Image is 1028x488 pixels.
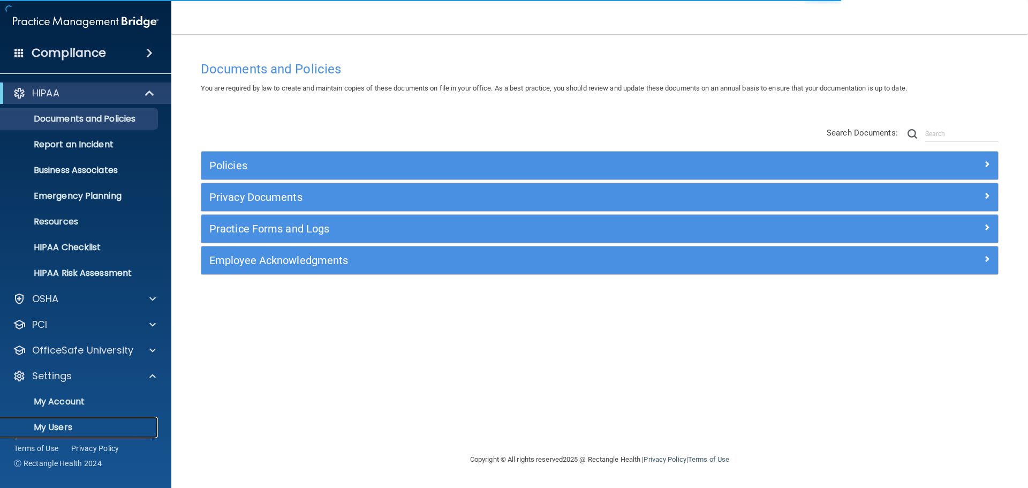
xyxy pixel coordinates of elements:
[32,46,106,61] h4: Compliance
[209,254,791,266] h5: Employee Acknowledgments
[7,139,153,150] p: Report an Incident
[7,268,153,279] p: HIPAA Risk Assessment
[209,189,990,206] a: Privacy Documents
[7,216,153,227] p: Resources
[13,370,156,382] a: Settings
[908,129,917,139] img: ic-search.3b580494.png
[843,412,1015,455] iframe: Drift Widget Chat Controller
[209,160,791,171] h5: Policies
[7,242,153,253] p: HIPAA Checklist
[925,126,999,142] input: Search
[404,442,795,477] div: Copyright © All rights reserved 2025 @ Rectangle Health | |
[13,318,156,331] a: PCI
[209,157,990,174] a: Policies
[32,318,47,331] p: PCI
[13,292,156,305] a: OSHA
[209,252,990,269] a: Employee Acknowledgments
[201,62,999,76] h4: Documents and Policies
[14,443,58,454] a: Terms of Use
[32,87,59,100] p: HIPAA
[13,11,158,33] img: PMB logo
[32,292,59,305] p: OSHA
[13,344,156,357] a: OfficeSafe University
[209,220,990,237] a: Practice Forms and Logs
[644,455,686,463] a: Privacy Policy
[32,370,72,382] p: Settings
[7,191,153,201] p: Emergency Planning
[209,191,791,203] h5: Privacy Documents
[201,84,907,92] span: You are required by law to create and maintain copies of these documents on file in your office. ...
[7,165,153,176] p: Business Associates
[13,87,155,100] a: HIPAA
[14,458,102,469] span: Ⓒ Rectangle Health 2024
[209,223,791,235] h5: Practice Forms and Logs
[7,396,153,407] p: My Account
[71,443,119,454] a: Privacy Policy
[827,128,898,138] span: Search Documents:
[7,422,153,433] p: My Users
[32,344,133,357] p: OfficeSafe University
[688,455,729,463] a: Terms of Use
[7,114,153,124] p: Documents and Policies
